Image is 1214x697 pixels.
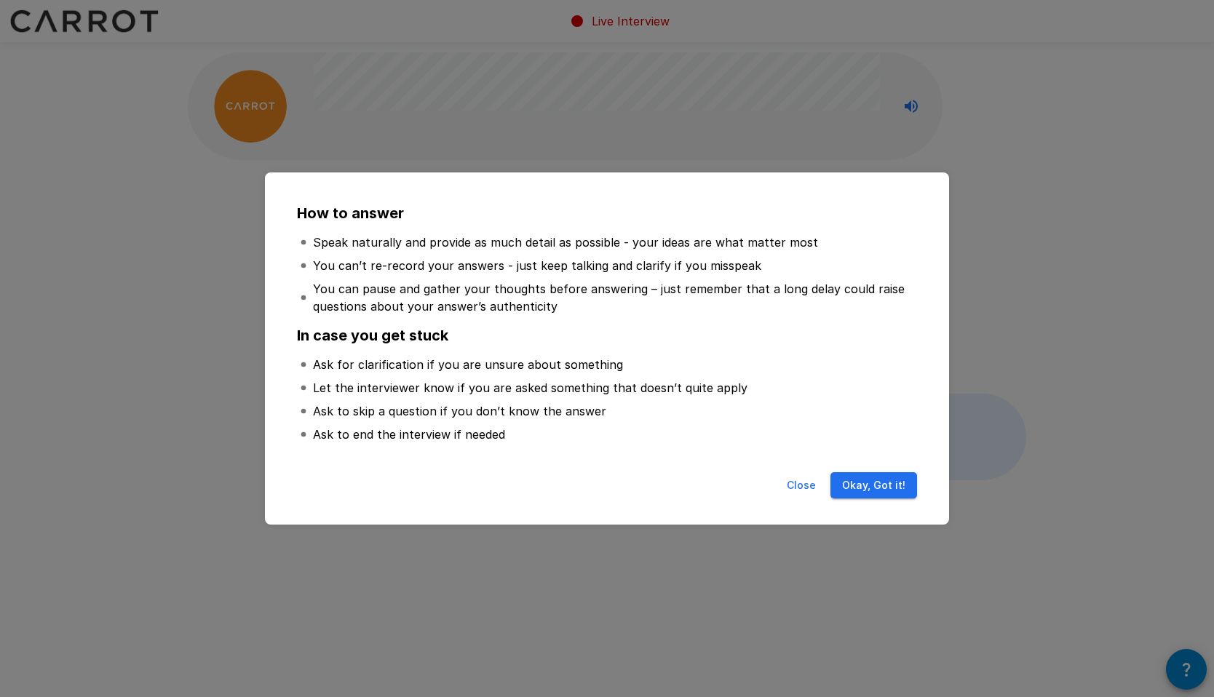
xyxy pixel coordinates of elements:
p: You can’t re-record your answers - just keep talking and clarify if you misspeak [313,257,761,274]
b: In case you get stuck [297,327,448,344]
b: How to answer [297,204,404,222]
p: Speak naturally and provide as much detail as possible - your ideas are what matter most [313,234,818,251]
p: Let the interviewer know if you are asked something that doesn’t quite apply [313,379,747,397]
p: Ask for clarification if you are unsure about something [313,356,623,373]
button: Okay, Got it! [830,472,917,499]
button: Close [778,472,825,499]
p: Ask to skip a question if you don’t know the answer [313,402,606,420]
p: You can pause and gather your thoughts before answering – just remember that a long delay could r... [313,280,914,315]
p: Ask to end the interview if needed [313,426,505,443]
